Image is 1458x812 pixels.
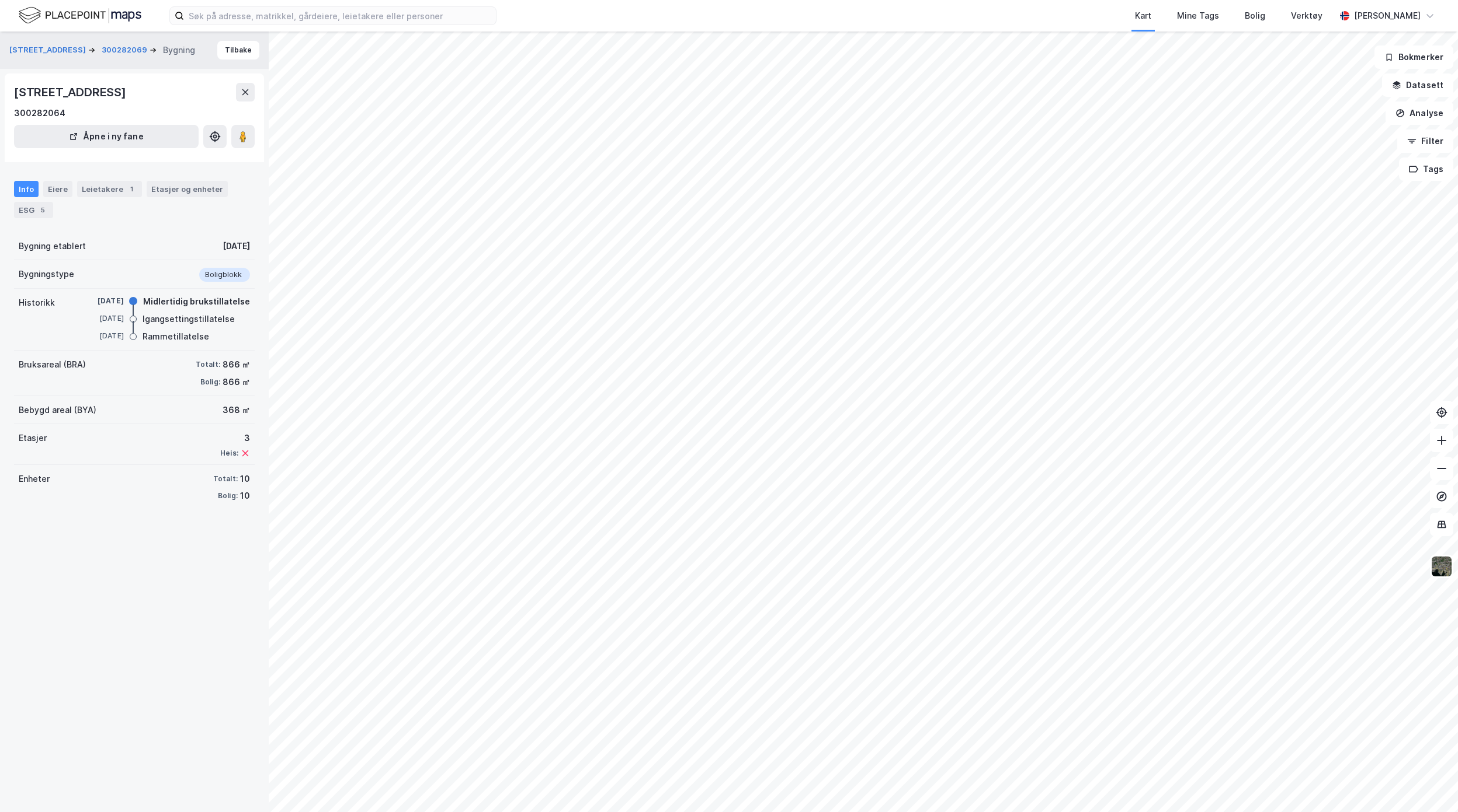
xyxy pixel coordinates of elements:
button: Tilbake [217,41,259,60]
div: ESG [14,202,53,218]
div: 300282064 [14,106,65,120]
div: Bolig: [200,377,220,387]
div: Mine Tags [1177,9,1219,23]
div: [DATE] [223,239,250,253]
div: [DATE] [77,331,124,341]
iframe: Chat Widget [1400,756,1458,812]
div: 866 ㎡ [223,358,250,372]
div: 866 ㎡ [223,375,250,389]
div: Totalt: [196,360,220,369]
div: Midlertidig brukstillatelse [143,295,250,309]
div: Rammetillatelse [143,330,209,344]
img: 9k= [1431,555,1453,577]
input: Søk på adresse, matrikkel, gårdeiere, leietakere eller personer [184,7,496,24]
div: Kart [1135,9,1151,23]
div: 5 [37,204,48,216]
div: 368 ㎡ [223,403,250,417]
div: Bygning [163,43,195,57]
div: Info [14,181,39,197]
div: [DATE] [77,296,124,306]
div: [PERSON_NAME] [1354,9,1421,23]
button: Bokmerker [1374,45,1453,69]
div: Eiere [43,181,72,197]
div: Enheter [19,472,50,486]
div: Heis: [220,449,238,458]
div: [DATE] [77,313,124,324]
button: Datasett [1382,73,1453,97]
div: 3 [220,431,250,445]
div: Bygning etablert [19,239,86,253]
img: logo.f888ab2527a4732fd821a326f86c7f29.svg [19,5,141,26]
div: [STREET_ADDRESS] [14,83,129,101]
div: Historikk [19,296,55,310]
div: Etasjer og enheter [151,184,223,194]
div: 1 [126,183,137,195]
div: Kontrollprogram for chat [1400,756,1458,812]
div: Bebygd areal (BYA) [19,403,96,417]
div: Bruksareal (BRA) [19,358,86,372]
div: Leietakere [77,181,142,197]
div: Bolig [1245,9,1265,23]
div: Bygningstype [19,267,74,281]
button: Tags [1399,157,1453,181]
div: Totalt: [213,474,238,484]
div: Verktøy [1291,9,1322,23]
button: Analyse [1386,101,1453,125]
button: Filter [1397,129,1453,153]
div: 10 [240,489,250,503]
button: [STREET_ADDRESS] [9,44,88,56]
button: 300282069 [102,44,150,56]
div: Etasjer [19,431,47,445]
button: Åpne i ny fane [14,125,199,148]
div: Igangsettingstillatelse [143,312,235,326]
div: 10 [240,472,250,486]
div: Bolig: [218,491,238,501]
